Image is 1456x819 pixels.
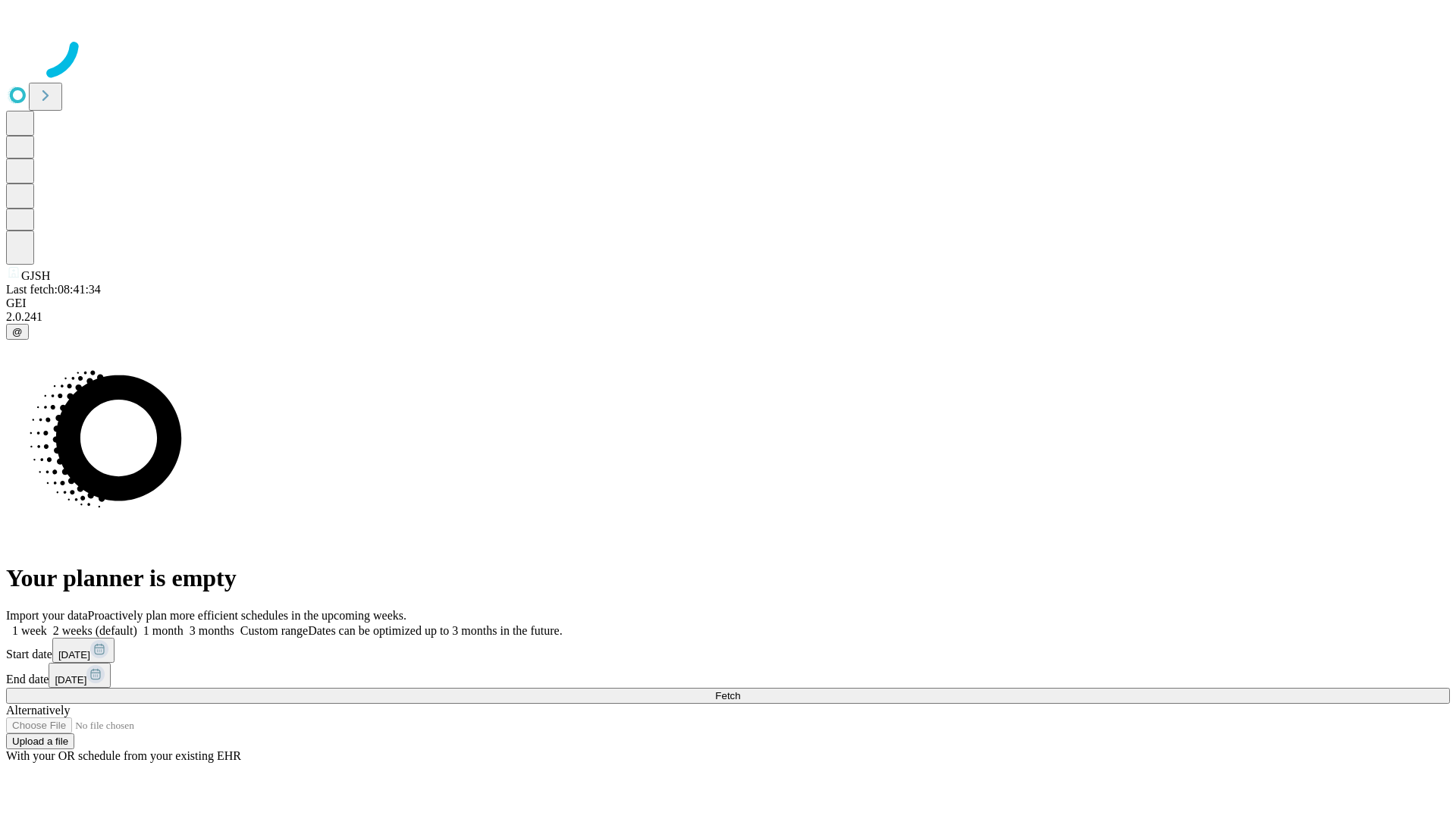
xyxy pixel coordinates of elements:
[308,624,562,637] span: Dates can be optimized up to 3 months in the future.
[6,663,1450,688] div: End date
[6,297,1450,310] div: GEI
[52,638,115,663] button: [DATE]
[6,638,1450,663] div: Start date
[6,283,101,296] span: Last fetch: 08:41:34
[6,749,241,762] span: With your OR schedule from your existing EHR
[53,624,137,637] span: 2 weeks (default)
[6,609,88,622] span: Import your data
[6,310,1450,324] div: 2.0.241
[6,564,1450,592] h1: Your planner is empty
[58,649,90,661] span: [DATE]
[6,688,1450,704] button: Fetch
[12,326,23,337] span: @
[12,624,47,637] span: 1 week
[88,609,406,622] span: Proactively plan more efficient schedules in the upcoming weeks.
[55,674,86,686] span: [DATE]
[715,690,740,701] span: Fetch
[21,269,50,282] span: GJSH
[49,663,111,688] button: [DATE]
[190,624,234,637] span: 3 months
[143,624,184,637] span: 1 month
[6,324,29,340] button: @
[6,733,74,749] button: Upload a file
[240,624,308,637] span: Custom range
[6,704,70,717] span: Alternatively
